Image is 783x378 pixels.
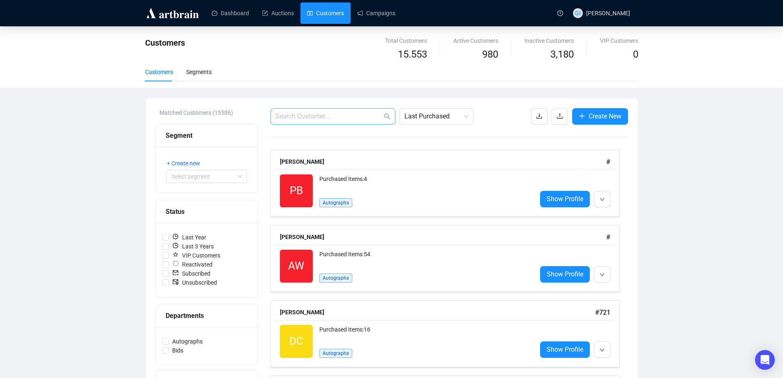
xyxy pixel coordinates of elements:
span: Autographs [169,337,206,346]
span: plus [579,113,585,119]
div: Departments [166,311,248,321]
div: Purchased Items: 54 [319,250,530,266]
div: Customers [145,67,173,77]
span: Show Profile [547,194,583,204]
div: Status [166,206,248,217]
span: DC [289,333,303,350]
span: Unsubscribed [169,278,220,287]
div: Total Customers [385,36,427,45]
span: 15 [398,49,409,60]
div: Active Customers [453,36,498,45]
span: [PERSON_NAME] [586,10,630,16]
span: VIP Customers [169,251,224,260]
div: [PERSON_NAME] [280,232,606,241]
a: Show Profile [540,191,590,207]
span: Autographs [319,198,352,207]
span: Autographs [319,274,352,283]
span: # [606,233,610,241]
a: Customers [307,2,344,24]
div: Purchased Items: 4 [319,174,530,191]
div: Inactive Customers [524,36,574,45]
span: down [600,272,605,277]
div: Purchased Items: 16 [319,325,530,341]
a: [PERSON_NAME]#AWPurchased Items:54AutographsShow Profile [270,225,628,292]
span: PB [290,182,303,199]
span: # 721 [595,308,610,316]
span: 3,180 [550,49,574,60]
div: Matched Customers (15586) [159,108,258,117]
span: download [536,113,543,119]
a: Auctions [262,2,294,24]
span: Last Year [169,233,210,242]
span: Last 3 Years [169,242,217,251]
input: Search Customer... [275,111,382,121]
span: .553 [409,49,427,60]
span: question-circle [557,10,563,16]
button: Create New [572,108,628,125]
span: Reactivated [169,260,216,269]
div: Segment [166,130,248,141]
span: Show Profile [547,344,583,355]
span: GI [575,9,581,18]
div: [PERSON_NAME] [280,308,595,317]
img: logo [145,7,200,20]
span: down [600,197,605,202]
span: Subscribed [169,269,214,278]
span: Show Profile [547,269,583,279]
span: Last Purchased [404,109,469,124]
span: search [384,113,390,120]
button: + Create new [166,157,207,170]
div: Segments [186,67,212,77]
a: [PERSON_NAME]#721DCPurchased Items:16AutographsShow Profile [270,300,628,367]
span: + Create new [167,159,200,168]
span: 980 [482,49,498,60]
a: Show Profile [540,341,590,358]
span: AW [288,257,304,274]
div: Open Intercom Messenger [755,350,775,370]
a: Dashboard [212,2,249,24]
a: [PERSON_NAME]#PBPurchased Items:4AutographsShow Profile [270,150,628,217]
a: Show Profile [540,266,590,283]
span: Create New [589,111,621,121]
span: Autographs [319,349,352,358]
a: Campaigns [357,2,395,24]
span: Customers [145,38,185,48]
div: VIP Customers [600,36,638,45]
div: [PERSON_NAME] [280,157,606,166]
span: # [606,158,610,166]
span: down [600,348,605,352]
span: upload [557,113,563,119]
span: 0 [633,49,638,60]
span: Bids [169,346,187,355]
